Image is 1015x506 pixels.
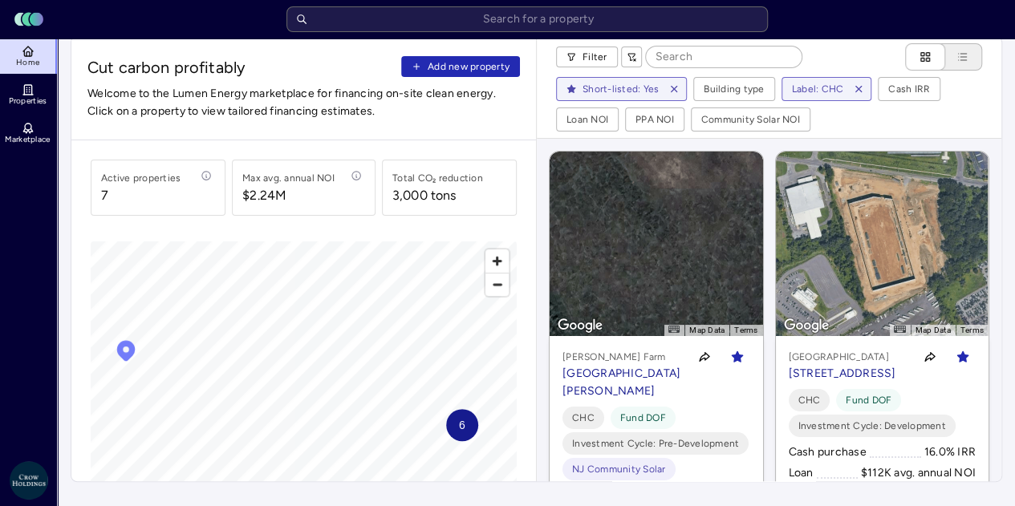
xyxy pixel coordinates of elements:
[694,78,773,100] button: Building type
[583,49,607,65] span: Filter
[87,56,395,79] span: Cut carbon profitably
[846,392,891,408] span: Fund DOF
[792,81,844,97] div: Label: CHC
[924,443,976,461] div: 16.0% IRR
[101,186,181,205] span: 7
[459,416,465,434] span: 6
[566,111,608,128] div: Loan NOI
[704,81,764,97] div: Building type
[905,43,945,71] button: Cards view
[286,6,768,32] input: Search for a property
[789,443,867,461] div: Cash purchase
[701,111,800,128] div: Community Solar NOI
[562,349,681,365] p: [PERSON_NAME] Farm
[87,85,520,120] span: Welcome to the Lumen Energy marketplace for financing on-site clean energy. Click on a property t...
[428,59,510,75] span: Add new property
[114,338,138,367] div: Map marker
[888,81,930,97] div: Cash IRR
[583,81,659,97] div: Short-listed: Yes
[5,135,50,144] span: Marketplace
[798,392,821,408] span: CHC
[572,410,595,426] span: CHC
[725,344,750,370] button: Toggle favorite
[950,344,976,370] button: Toggle favorite
[242,170,335,186] div: Max avg. annual NOI
[861,464,976,482] div: $112K avg. annual NOI
[635,111,674,128] div: PPA NOI
[626,108,684,131] button: PPA NOI
[101,170,181,186] div: Active properties
[789,365,896,383] p: [STREET_ADDRESS]
[562,365,681,400] p: [GEOGRAPHIC_DATA][PERSON_NAME]
[557,108,618,131] button: Loan NOI
[879,78,940,100] button: Cash IRR
[446,409,478,441] div: Map marker
[646,47,802,67] input: Search
[392,170,483,186] div: Total CO₂ reduction
[392,186,457,205] div: 3,000 tons
[929,43,982,71] button: List view
[10,461,48,500] img: Crow Holdings
[485,273,509,296] span: Zoom out
[242,186,335,205] span: $2.24M
[789,464,814,482] div: Loan
[789,349,896,365] p: [GEOGRAPHIC_DATA]
[557,78,662,100] button: Short-listed: Yes
[16,58,39,67] span: Home
[9,96,47,106] span: Properties
[485,249,509,273] button: Zoom in
[485,273,509,296] button: Zoom out
[401,56,520,77] button: Add new property
[572,435,739,451] span: Investment Cycle: Pre-Development
[692,108,810,131] button: Community Solar NOI
[782,78,847,100] button: Label: CHC
[556,47,618,67] button: Filter
[620,410,666,426] span: Fund DOF
[572,461,666,477] span: NJ Community Solar
[798,418,946,434] span: Investment Cycle: Development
